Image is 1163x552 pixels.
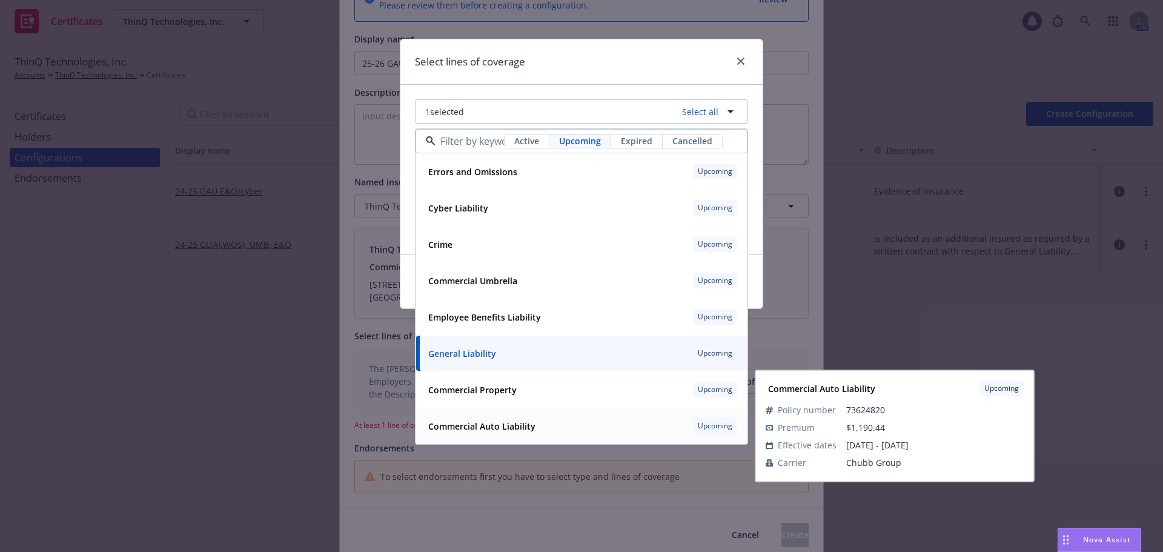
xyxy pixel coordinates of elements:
strong: Employee Benefits Liability [428,311,541,323]
a: close [734,54,748,68]
span: Upcoming [984,383,1019,394]
span: Upcoming [698,348,732,359]
a: Select all [677,105,718,118]
span: Effective dates [778,439,837,451]
strong: Crime [428,239,452,250]
span: Upcoming [698,166,732,177]
strong: Cyber Liability [428,202,488,214]
strong: Commercial Umbrella [428,275,517,287]
span: Policy number [778,404,836,416]
span: [DATE] - [DATE] [846,439,1024,451]
span: Chubb Group [846,456,1024,469]
span: 1 selected [425,105,464,118]
strong: General Liability [428,348,496,359]
span: Premium [778,421,815,434]
div: Drag to move [1058,528,1073,551]
strong: Errors and Omissions [428,166,517,178]
strong: Commercial Auto Liability [768,383,875,394]
span: Expired [621,135,652,147]
h1: Select lines of coverage [415,54,525,70]
span: Active [514,135,539,147]
span: Nova Assist [1083,534,1131,545]
strong: Commercial Property [428,384,517,396]
button: 1selectedSelect all [415,99,748,124]
span: Carrier [778,456,806,469]
span: Upcoming [559,135,601,147]
span: Cancelled [672,135,712,147]
button: Nova Assist [1058,528,1141,552]
span: Upcoming [698,239,732,250]
span: $1,190.44 [846,422,885,433]
input: Filter by keyword [436,134,504,148]
span: Upcoming [698,421,732,431]
span: Upcoming [698,202,732,213]
span: 73624820 [846,404,1024,416]
span: Upcoming [698,311,732,322]
span: Upcoming [698,384,732,395]
span: Upcoming [698,275,732,286]
strong: Commercial Auto Liability [428,421,535,432]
